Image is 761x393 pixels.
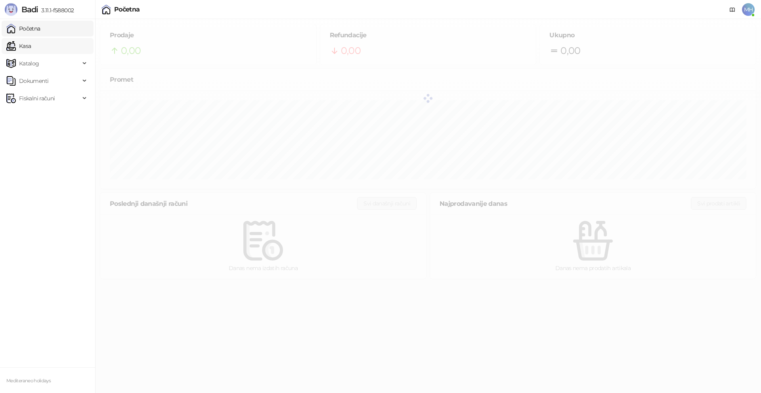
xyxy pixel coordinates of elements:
span: Katalog [19,56,39,71]
a: Dokumentacija [726,3,739,16]
span: Dokumenti [19,73,48,89]
small: Mediteraneo holidays [6,378,51,383]
div: Početna [114,6,140,13]
a: Početna [6,21,40,36]
img: Logo [5,3,17,16]
span: Fiskalni računi [19,90,55,106]
span: MH [742,3,755,16]
span: Badi [21,5,38,14]
a: Kasa [6,38,31,54]
span: 3.11.1-f588002 [38,7,74,14]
